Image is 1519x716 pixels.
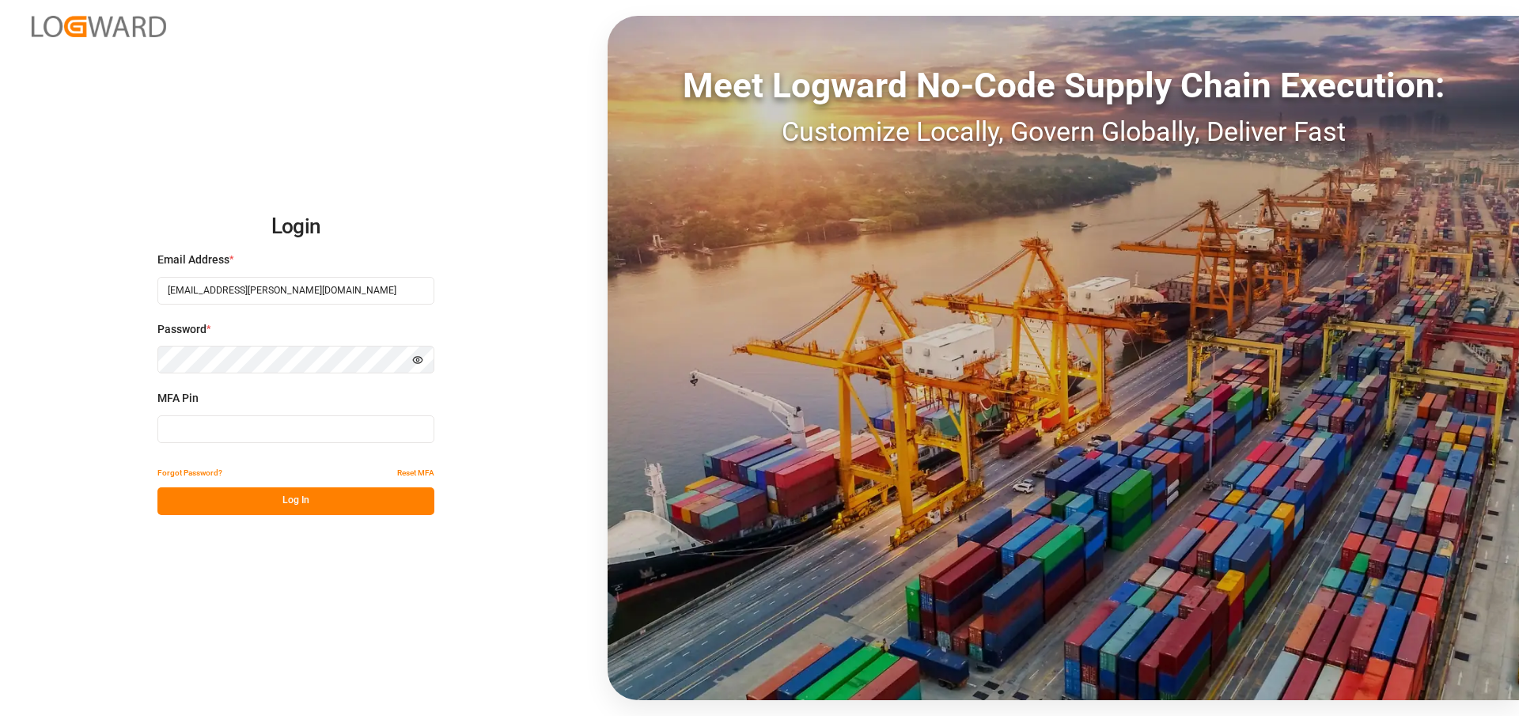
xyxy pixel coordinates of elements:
input: Enter your email [157,277,434,305]
span: Password [157,321,206,338]
h2: Login [157,202,434,252]
button: Reset MFA [397,460,434,487]
button: Forgot Password? [157,460,222,487]
span: MFA Pin [157,390,199,407]
button: Log In [157,487,434,515]
div: Customize Locally, Govern Globally, Deliver Fast [608,112,1519,152]
span: Email Address [157,252,229,268]
img: Logward_new_orange.png [32,16,166,37]
div: Meet Logward No-Code Supply Chain Execution: [608,59,1519,112]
